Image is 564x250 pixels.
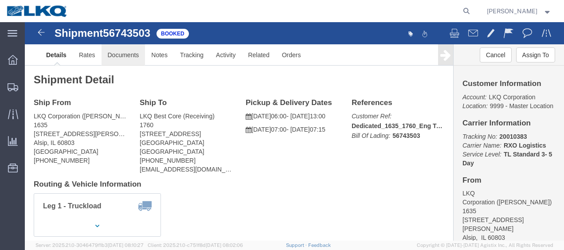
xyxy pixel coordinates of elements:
span: Copyright © [DATE]-[DATE] Agistix Inc., All Rights Reserved [417,242,553,249]
img: logo [6,4,68,18]
a: Feedback [308,242,331,248]
span: Server: 2025.21.0-3046479f1b3 [35,242,144,248]
span: [DATE] 08:10:27 [108,242,144,248]
button: [PERSON_NAME] [486,6,552,16]
a: Support [286,242,308,248]
span: Robert Benette [487,6,537,16]
span: [DATE] 08:02:06 [206,242,243,248]
span: Client: 2025.21.0-c751f8d [148,242,243,248]
iframe: FS Legacy Container [25,22,564,241]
